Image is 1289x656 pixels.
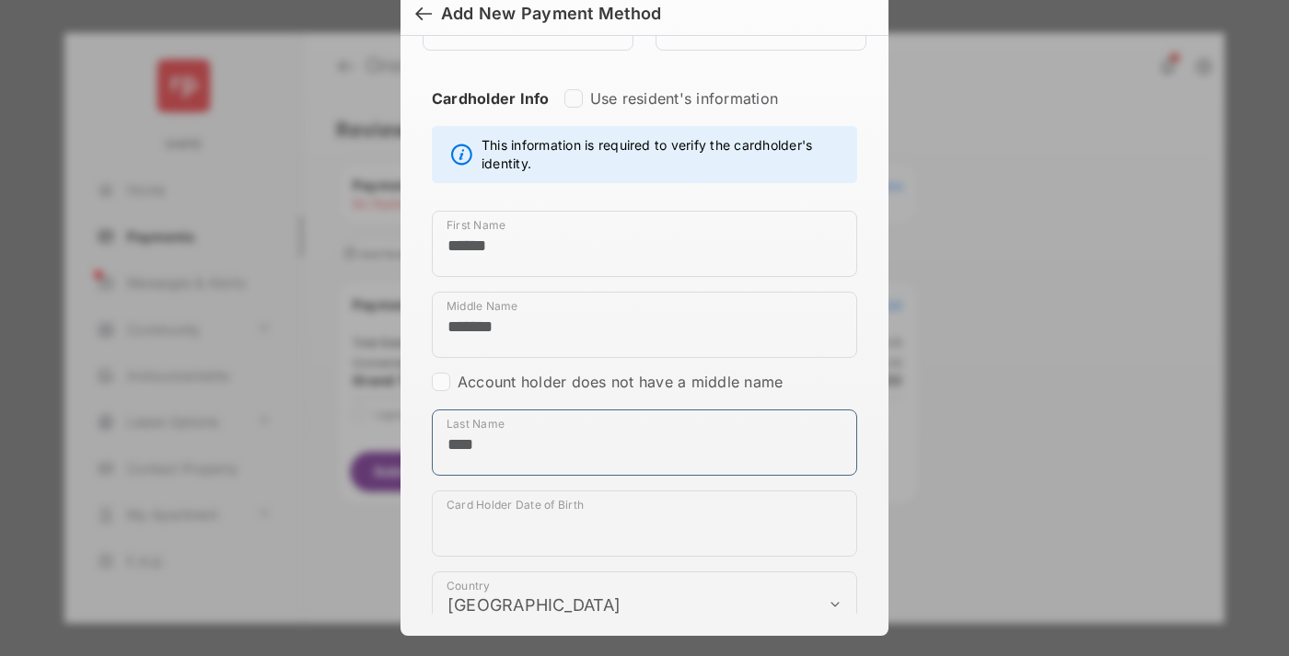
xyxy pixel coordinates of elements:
label: Account holder does not have a middle name [458,373,783,391]
label: Use resident's information [590,89,778,108]
span: This information is required to verify the cardholder's identity. [482,136,847,173]
div: Add New Payment Method [441,4,661,24]
strong: Cardholder Info [432,89,550,141]
div: payment_method_screening[postal_addresses][country] [432,571,857,638]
